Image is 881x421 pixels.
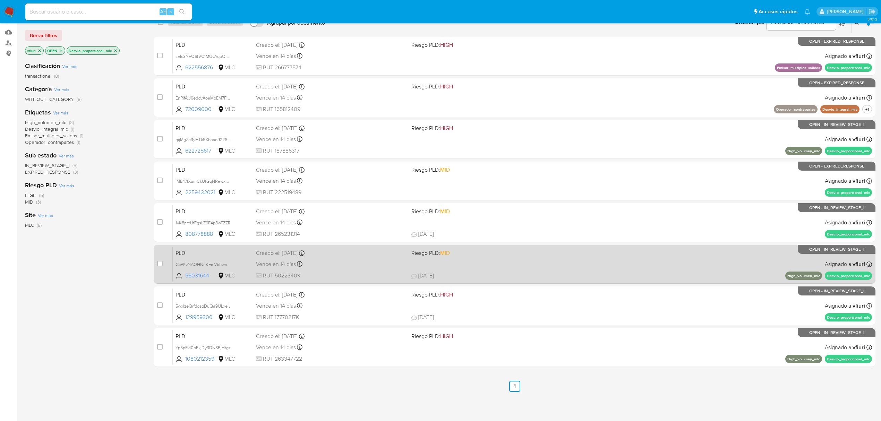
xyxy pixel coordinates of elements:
span: 3.161.2 [867,16,878,22]
a: Salir [869,8,876,15]
span: Accesos rápidos [759,8,797,15]
p: valentina.fiuri@mercadolibre.com [827,8,866,15]
input: Buscar usuario o caso... [25,7,192,16]
button: search-icon [175,7,189,17]
span: s [170,8,172,15]
a: Notificaciones [804,9,810,15]
span: Alt [160,8,166,15]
